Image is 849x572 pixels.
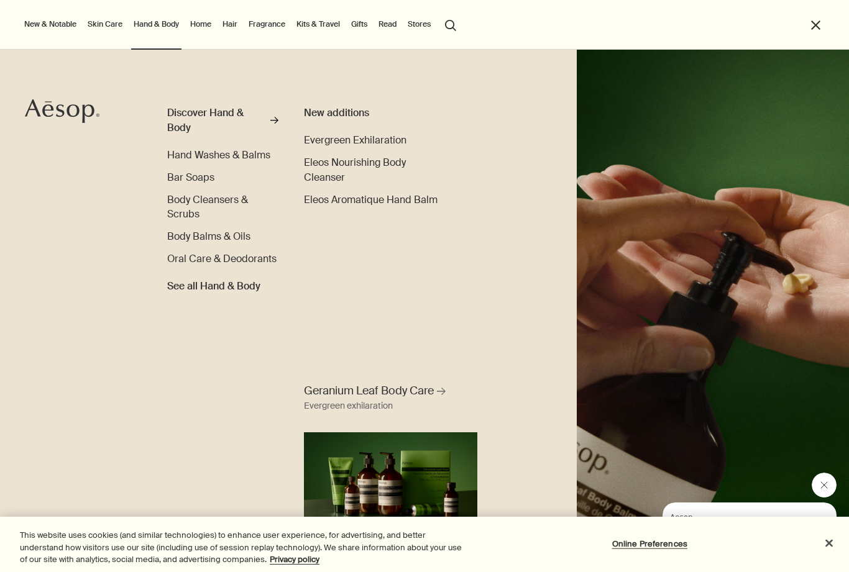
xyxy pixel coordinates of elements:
[577,50,849,572] img: A hand holding the pump dispensing Geranium Leaf Body Balm on to hand.
[25,99,99,124] svg: Aesop
[167,193,248,221] span: Body Cleansers & Scrubs
[167,148,270,161] span: Hand Washes & Balms
[22,17,79,32] button: New & Notable
[611,531,689,556] button: Online Preferences, Opens the preference center dialog
[812,473,837,497] iframe: Close message from Aesop
[304,156,406,184] span: Eleos Nourishing Body Cleanser
[167,193,279,222] a: Body Cleansers & Scrubs
[167,274,260,294] a: See all Hand & Body
[220,17,240,32] a: Hair
[7,26,156,61] span: Our consultants are available now to offer personalised product advice.
[167,106,279,140] a: Discover Hand & Body
[376,17,399,32] a: Read
[20,529,467,566] div: This website uses cookies (and similar technologies) to enhance user experience, for advertising,...
[167,230,250,243] span: Body Balms & Oils
[167,171,214,184] span: Bar Soaps
[405,17,433,32] button: Stores
[294,17,342,32] a: Kits & Travel
[304,383,434,399] span: Geranium Leaf Body Care
[304,134,406,147] span: Evergreen Exhilaration
[304,155,440,185] a: Eleos Nourishing Body Cleanser
[304,106,440,120] div: New additions
[167,170,214,185] a: Bar Soaps
[167,252,277,266] a: Oral Care & Deodorants
[167,279,260,294] span: See all Hand & Body
[188,17,214,32] a: Home
[439,12,462,36] button: Open search
[304,133,406,148] a: Evergreen Exhilaration
[301,380,480,530] a: Geranium Leaf Body Care Evergreen exhilarationFull range of Geranium Leaf products displaying aga...
[270,554,319,565] a: More information about your privacy, opens in a new tab
[131,17,181,32] a: Hand & Body
[167,148,270,163] a: Hand Washes & Balms
[663,502,837,560] iframe: Message from Aesop
[304,399,393,414] div: Evergreen exhilaration
[304,193,438,207] a: Eleos Aromatique Hand Balm
[22,96,103,130] a: Aesop
[85,17,125,32] a: Skin Care
[809,18,823,32] button: Close the Menu
[633,473,837,560] div: Aesop says "Our consultants are available now to offer personalised product advice.". Open messag...
[815,529,843,556] button: Close
[167,252,277,265] span: Oral Care & Deodorants
[167,106,267,135] div: Discover Hand & Body
[167,229,250,244] a: Body Balms & Oils
[246,17,288,32] a: Fragrance
[349,17,370,32] a: Gifts
[304,193,438,206] span: Eleos Aromatique Hand Balm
